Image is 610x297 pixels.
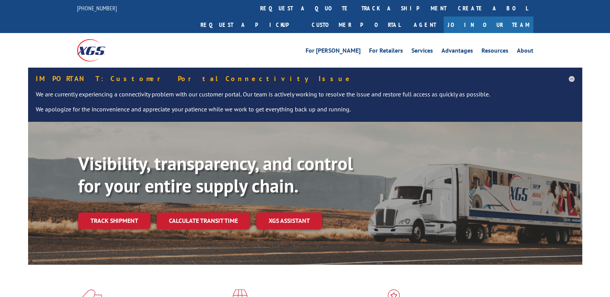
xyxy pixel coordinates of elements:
p: We are currently experiencing a connectivity problem with our customer portal. Our team is active... [36,90,575,105]
a: XGS ASSISTANT [256,212,322,229]
a: For [PERSON_NAME] [306,48,361,56]
b: Visibility, transparency, and control for your entire supply chain. [78,151,353,197]
a: Advantages [441,48,473,56]
a: For Retailers [369,48,403,56]
a: About [517,48,533,56]
h5: IMPORTANT: Customer Portal Connectivity Issue [36,75,575,82]
a: Track shipment [78,212,150,229]
a: Customer Portal [306,17,406,33]
a: [PHONE_NUMBER] [77,4,117,12]
a: Agent [406,17,444,33]
a: Resources [481,48,508,56]
a: Services [411,48,433,56]
p: We apologize for the inconvenience and appreciate your patience while we work to get everything b... [36,105,575,114]
a: Request a pickup [195,17,306,33]
a: Join Our Team [444,17,533,33]
a: Calculate transit time [157,212,250,229]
